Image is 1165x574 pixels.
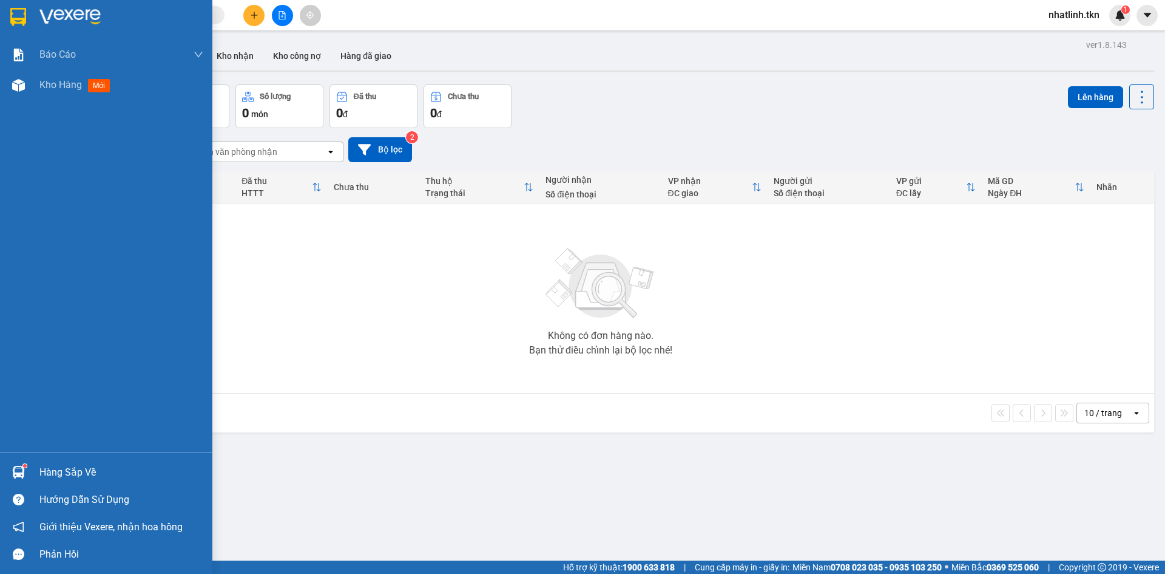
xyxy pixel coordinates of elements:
[10,8,26,26] img: logo-vxr
[1142,10,1153,21] span: caret-down
[1084,407,1122,419] div: 10 / trang
[300,5,321,26] button: aim
[12,79,25,92] img: warehouse-icon
[1068,86,1123,108] button: Lên hàng
[896,188,966,198] div: ĐC lấy
[250,11,258,19] span: plus
[987,562,1039,572] strong: 0369 525 060
[13,521,24,533] span: notification
[982,171,1090,203] th: Toggle SortBy
[263,41,331,70] button: Kho công nợ
[406,131,418,143] sup: 2
[951,561,1039,574] span: Miền Bắc
[207,41,263,70] button: Kho nhận
[896,176,966,186] div: VP gửi
[662,171,768,203] th: Toggle SortBy
[774,188,883,198] div: Số điện thoại
[1098,563,1106,572] span: copyright
[13,494,24,505] span: question-circle
[545,175,655,185] div: Người nhận
[545,190,655,199] div: Số điện thoại
[194,50,203,60] span: down
[242,106,249,120] span: 0
[540,241,661,326] img: svg+xml;base64,PHN2ZyBjbGFzcz0ibGlzdC1wbHVnX19zdmciIHhtbG5zPSJodHRwOi8vd3d3LnczLm9yZy8yMDAwL3N2Zy...
[1039,7,1109,22] span: nhatlinh.tkn
[235,171,328,203] th: Toggle SortBy
[12,466,25,479] img: warehouse-icon
[945,565,948,570] span: ⚪️
[430,106,437,120] span: 0
[251,109,268,119] span: món
[890,171,982,203] th: Toggle SortBy
[548,331,653,341] div: Không có đơn hàng nào.
[354,92,376,101] div: Đã thu
[306,11,314,19] span: aim
[39,79,82,91] span: Kho hàng
[13,548,24,560] span: message
[1136,5,1158,26] button: caret-down
[425,176,524,186] div: Thu hộ
[1121,5,1130,14] sup: 1
[1132,408,1141,418] svg: open
[12,49,25,61] img: solution-icon
[1115,10,1126,21] img: icon-new-feature
[1123,5,1127,14] span: 1
[425,188,524,198] div: Trạng thái
[1096,182,1148,192] div: Nhãn
[334,182,413,192] div: Chưa thu
[831,562,942,572] strong: 0708 023 035 - 0935 103 250
[424,84,512,128] button: Chưa thu0đ
[348,137,412,162] button: Bộ lọc
[39,491,203,509] div: Hướng dẫn sử dụng
[792,561,942,574] span: Miền Nam
[23,464,27,468] sup: 1
[774,176,883,186] div: Người gửi
[343,109,348,119] span: đ
[419,171,539,203] th: Toggle SortBy
[448,92,479,101] div: Chưa thu
[326,147,336,157] svg: open
[329,84,417,128] button: Đã thu0đ
[529,346,672,355] div: Bạn thử điều chỉnh lại bộ lọc nhé!
[331,41,401,70] button: Hàng đã giao
[241,188,312,198] div: HTTT
[695,561,789,574] span: Cung cấp máy in - giấy in:
[194,146,277,158] div: Chọn văn phòng nhận
[437,109,442,119] span: đ
[241,176,312,186] div: Đã thu
[39,545,203,564] div: Phản hồi
[1048,561,1050,574] span: |
[336,106,343,120] span: 0
[563,561,675,574] span: Hỗ trợ kỹ thuật:
[668,188,752,198] div: ĐC giao
[988,176,1075,186] div: Mã GD
[88,79,110,92] span: mới
[668,176,752,186] div: VP nhận
[1086,38,1127,52] div: ver 1.8.143
[988,188,1075,198] div: Ngày ĐH
[272,5,293,26] button: file-add
[39,463,203,482] div: Hàng sắp về
[684,561,686,574] span: |
[243,5,265,26] button: plus
[39,519,183,535] span: Giới thiệu Vexere, nhận hoa hồng
[260,92,291,101] div: Số lượng
[278,11,286,19] span: file-add
[39,47,76,62] span: Báo cáo
[235,84,323,128] button: Số lượng0món
[623,562,675,572] strong: 1900 633 818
